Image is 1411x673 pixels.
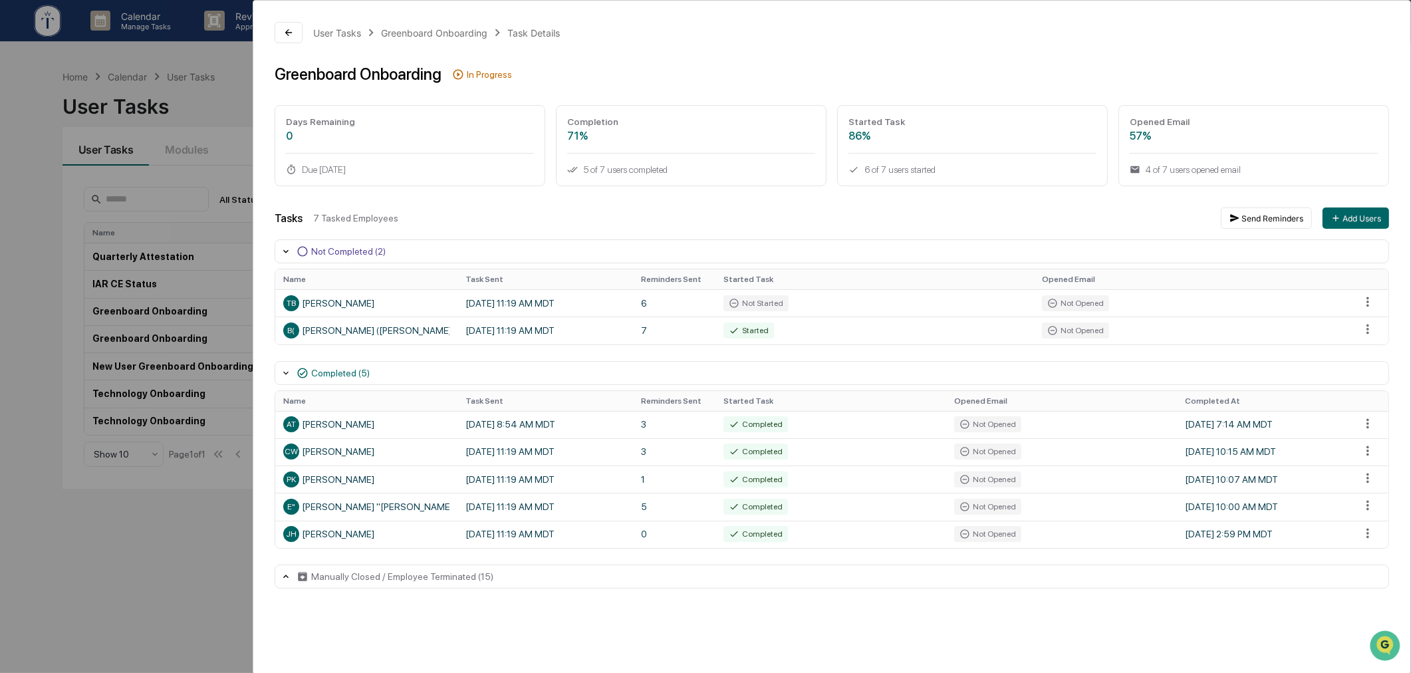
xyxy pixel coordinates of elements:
[1177,391,1352,411] th: Completed At
[848,164,1096,175] div: 6 of 7 users started
[275,212,303,225] div: Tasks
[457,289,633,317] td: [DATE] 11:19 AM MDT
[715,269,1034,289] th: Started Task
[954,416,1021,432] div: Not Opened
[848,116,1096,127] div: Started Task
[13,148,89,158] div: Past conversations
[311,246,386,257] div: Not Completed (2)
[633,466,715,493] td: 1
[27,261,84,275] span: Data Lookup
[13,263,24,273] div: 🔎
[1042,295,1109,311] div: Not Opened
[287,299,296,308] span: TB
[457,493,633,520] td: [DATE] 11:19 AM MDT
[954,499,1021,515] div: Not Opened
[13,28,242,49] p: How can we help?
[723,471,788,487] div: Completed
[45,102,218,115] div: Start new chat
[283,444,449,460] div: [PERSON_NAME]
[1177,521,1352,548] td: [DATE] 2:59 PM MDT
[283,416,449,432] div: [PERSON_NAME]
[633,289,715,317] td: 6
[723,444,788,460] div: Completed
[723,295,789,311] div: Not Started
[954,526,1021,542] div: Not Opened
[13,168,35,190] img: Cameron Burns
[1130,164,1378,175] div: 4 of 7 users opened email
[285,447,298,456] span: CW
[110,236,165,249] span: Attestations
[508,27,561,39] div: Task Details
[8,231,91,255] a: 🖐️Preclearance
[633,438,715,466] td: 3
[226,106,242,122] button: Start new chat
[91,231,170,255] a: 🗄️Attestations
[723,526,788,542] div: Completed
[287,502,295,511] span: E"
[954,471,1021,487] div: Not Opened
[313,213,1210,223] div: 7 Tasked Employees
[286,116,534,127] div: Days Remaining
[118,181,145,192] span: [DATE]
[110,181,115,192] span: •
[45,115,168,126] div: We're available if you need us!
[1130,130,1378,142] div: 57%
[275,65,442,84] div: Greenboard Onboarding
[848,130,1096,142] div: 86%
[457,521,633,548] td: [DATE] 11:19 AM MDT
[457,391,633,411] th: Task Sent
[1177,411,1352,438] td: [DATE] 7:14 AM MDT
[275,269,457,289] th: Name
[1034,269,1352,289] th: Opened Email
[283,526,449,542] div: [PERSON_NAME]
[8,256,89,280] a: 🔎Data Lookup
[283,295,449,311] div: [PERSON_NAME]
[13,102,37,126] img: 1746055101610-c473b297-6a78-478c-a979-82029cc54cd1
[946,391,1177,411] th: Opened Email
[1130,116,1378,127] div: Opened Email
[457,466,633,493] td: [DATE] 11:19 AM MDT
[633,493,715,520] td: 5
[381,27,487,39] div: Greenboard Onboarding
[723,323,774,338] div: Started
[286,164,534,175] div: Due [DATE]
[1177,493,1352,520] td: [DATE] 10:00 AM MDT
[287,420,296,429] span: AT
[467,69,512,80] div: In Progress
[567,130,815,142] div: 71%
[287,475,296,484] span: PK
[286,130,534,142] div: 0
[283,471,449,487] div: [PERSON_NAME]
[633,521,715,548] td: 0
[715,391,946,411] th: Started Task
[1177,438,1352,466] td: [DATE] 10:15 AM MDT
[96,237,107,248] div: 🗄️
[286,529,297,539] span: JH
[633,411,715,438] td: 3
[27,182,37,192] img: 1746055101610-c473b297-6a78-478c-a979-82029cc54cd1
[283,499,449,515] div: [PERSON_NAME] "[PERSON_NAME]" [PERSON_NAME]
[633,317,715,344] td: 7
[567,116,815,127] div: Completion
[13,237,24,248] div: 🖐️
[723,499,788,515] div: Completed
[457,411,633,438] td: [DATE] 8:54 AM MDT
[1368,629,1404,665] iframe: Open customer support
[313,27,361,39] div: User Tasks
[633,269,715,289] th: Reminders Sent
[283,323,449,338] div: [PERSON_NAME] ([PERSON_NAME]) [PERSON_NAME]
[132,294,161,304] span: Pylon
[954,444,1021,460] div: Not Opened
[457,317,633,344] td: [DATE] 11:19 AM MDT
[723,416,788,432] div: Completed
[206,145,242,161] button: See all
[457,438,633,466] td: [DATE] 11:19 AM MDT
[275,391,457,411] th: Name
[1042,323,1109,338] div: Not Opened
[41,181,108,192] span: [PERSON_NAME]
[1221,207,1312,229] button: Send Reminders
[27,236,86,249] span: Preclearance
[311,368,370,378] div: Completed (5)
